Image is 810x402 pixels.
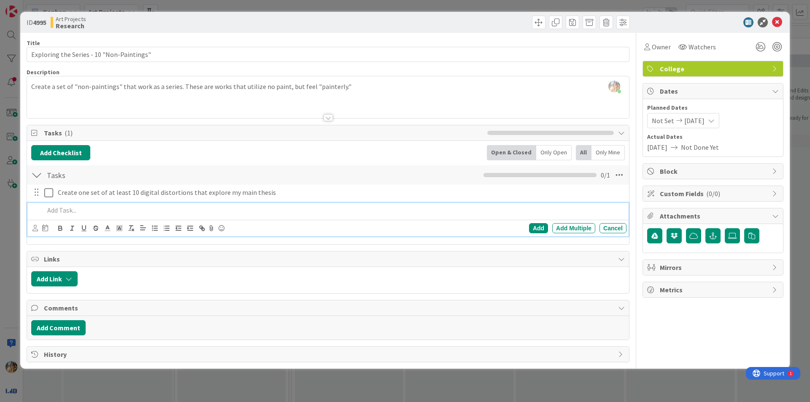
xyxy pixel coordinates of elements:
span: Metrics [660,285,768,295]
button: Add Link [31,271,78,286]
label: Title [27,39,40,47]
span: Attachments [660,211,768,221]
b: 4995 [33,18,46,27]
span: Links [44,254,614,264]
b: Research [56,22,86,29]
span: History [44,349,614,359]
span: Tasks [44,128,483,138]
span: Actual Dates [647,132,779,141]
button: Add Comment [31,320,86,335]
span: ( 0/0 ) [706,189,720,198]
img: DgSP5OpwsSRUZKwS8gMSzgstfBmcQ77l.jpg [608,81,620,92]
input: type card name here... [27,47,629,62]
span: Support [18,1,38,11]
span: Not Done Yet [681,142,719,152]
div: 1 [44,3,46,10]
span: ( 1 ) [65,129,73,137]
div: All [576,145,591,160]
div: Add [529,223,548,233]
span: Dates [660,86,768,96]
span: Comments [44,303,614,313]
div: Cancel [599,223,626,233]
p: Create one set of at least 10 digital distortions that explore my main thesis [58,188,623,197]
span: Art Projects [56,16,86,22]
button: Add Checklist [31,145,90,160]
span: Owner [652,42,671,52]
div: Add Multiple [552,223,595,233]
span: Watchers [688,42,716,52]
span: Block [660,166,768,176]
span: [DATE] [647,142,667,152]
input: Add Checklist... [44,167,234,183]
p: Create a set of "non-paintings" that work as a series. These are works that utilize no paint, but... [31,82,625,92]
span: Not Set [652,116,674,126]
span: Description [27,68,59,76]
span: ID [27,17,46,27]
div: Only Mine [591,145,625,160]
span: 0 / 1 [601,170,610,180]
div: Open & Closed [487,145,536,160]
span: College [660,64,768,74]
span: Mirrors [660,262,768,272]
div: Only Open [536,145,572,160]
span: [DATE] [684,116,705,126]
span: Planned Dates [647,103,779,112]
span: Custom Fields [660,189,768,199]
